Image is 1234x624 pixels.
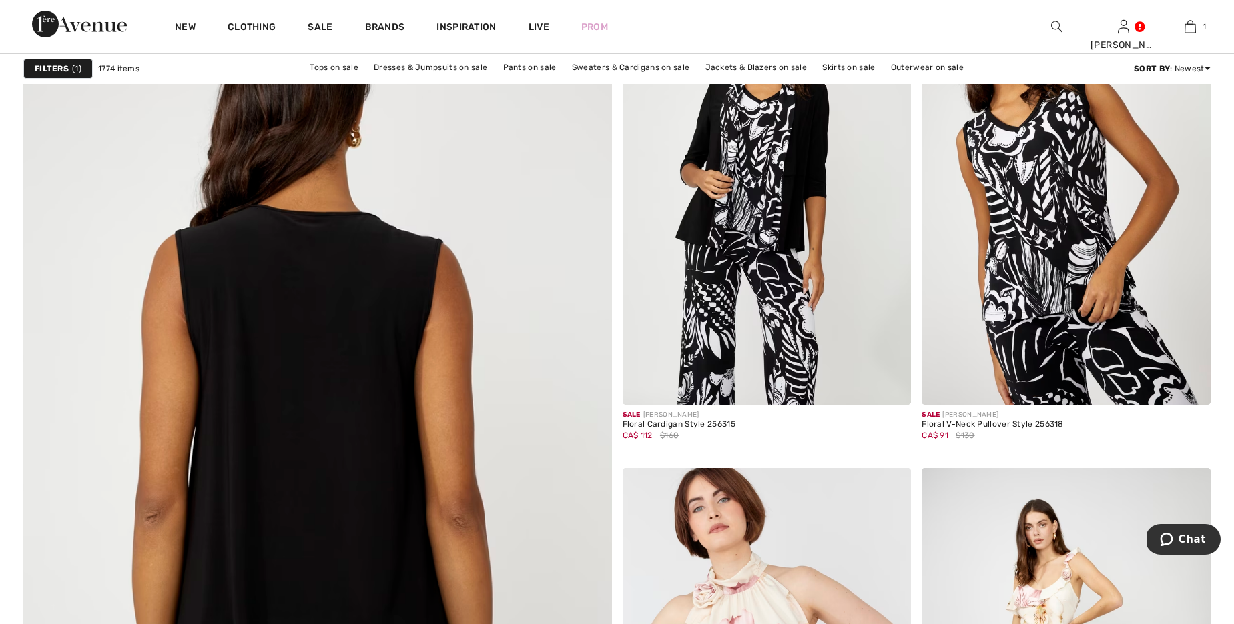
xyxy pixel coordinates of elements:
[565,59,696,76] a: Sweaters & Cardigans on sale
[35,63,69,75] strong: Filters
[365,21,405,35] a: Brands
[884,59,970,76] a: Outerwear on sale
[956,429,974,441] span: $130
[922,420,1064,429] div: Floral V-Neck Pullover Style 256318
[623,431,653,440] span: CA$ 112
[922,410,1064,420] div: [PERSON_NAME]
[1091,38,1156,52] div: [PERSON_NAME]
[436,21,496,35] span: Inspiration
[175,21,196,35] a: New
[1118,19,1129,35] img: My Info
[1203,21,1206,33] span: 1
[623,420,735,429] div: Floral Cardigan Style 256315
[308,21,332,35] a: Sale
[1185,19,1196,35] img: My Bag
[32,11,127,37] img: 1ère Avenue
[1134,64,1170,73] strong: Sort By
[581,20,608,34] a: Prom
[72,63,81,75] span: 1
[367,59,494,76] a: Dresses & Jumpsuits on sale
[1134,63,1211,75] div: : Newest
[1051,19,1062,35] img: search the website
[497,59,563,76] a: Pants on sale
[623,411,641,419] span: Sale
[922,431,948,440] span: CA$ 91
[660,429,679,441] span: $160
[1157,19,1223,35] a: 1
[303,59,365,76] a: Tops on sale
[699,59,814,76] a: Jackets & Blazers on sale
[922,411,940,419] span: Sale
[529,20,549,34] a: Live
[1147,524,1221,557] iframe: Opens a widget where you can chat to one of our agents
[1118,20,1129,33] a: Sign In
[98,63,139,75] span: 1774 items
[816,59,882,76] a: Skirts on sale
[228,21,276,35] a: Clothing
[623,410,735,420] div: [PERSON_NAME]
